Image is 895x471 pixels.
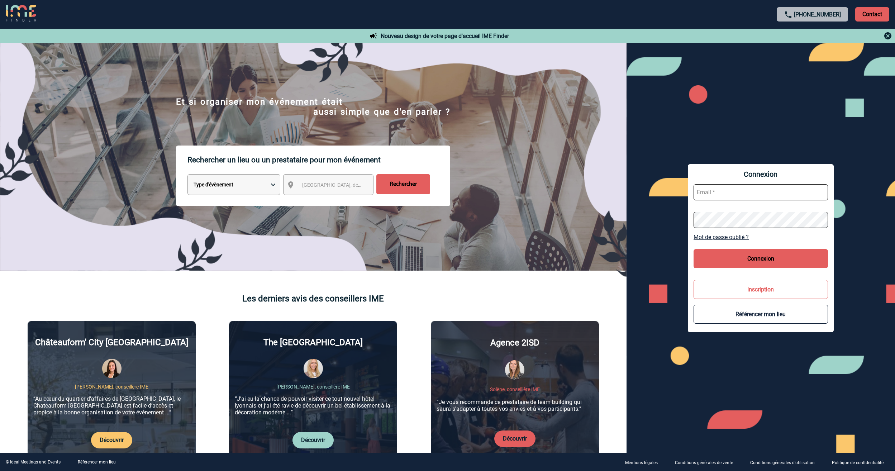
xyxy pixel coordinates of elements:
a: Mentions légales [619,459,669,466]
a: Découvrir [100,437,124,443]
a: Découvrir [301,437,325,443]
div: © Ideal Meetings and Events [6,460,61,465]
span: Connexion [694,170,828,179]
p: Conditions générales d'utilisation [750,460,815,465]
p: Politique de confidentialité [832,460,884,465]
p: “Je vous recommande ce prestataire de team building qui saura s’adapter à toutes vos envies et à ... [437,399,593,412]
p: Conditions générales de vente [675,460,733,465]
a: Conditions générales de vente [669,459,744,466]
p: Contact [855,7,889,22]
button: Référencer mon lieu [694,305,828,324]
span: [GEOGRAPHIC_DATA], département, région... [302,182,402,188]
a: [PHONE_NUMBER] [794,11,841,18]
button: Inscription [694,280,828,299]
a: Politique de confidentialité [826,459,895,466]
a: Découvrir [503,435,527,442]
p: “J’ai eu la chance de pouvoir visiter ce tout nouvel hôtel lyonnais et j’ai été ravie de découvri... [235,395,391,416]
a: Référencer mon lieu [78,460,116,465]
input: Rechercher [376,174,430,194]
p: Rechercher un lieu ou un prestataire pour mon événement [187,146,450,174]
button: Connexion [694,249,828,268]
input: Email * [694,184,828,200]
img: call-24-px.png [784,10,792,19]
p: Mentions légales [625,460,658,465]
a: Mot de passe oublié ? [694,234,828,241]
a: Conditions générales d'utilisation [744,459,826,466]
p: “Au cœur du quartier d’affaires de [GEOGRAPHIC_DATA], le Chateauform [GEOGRAPHIC_DATA] est facile... [33,395,190,416]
